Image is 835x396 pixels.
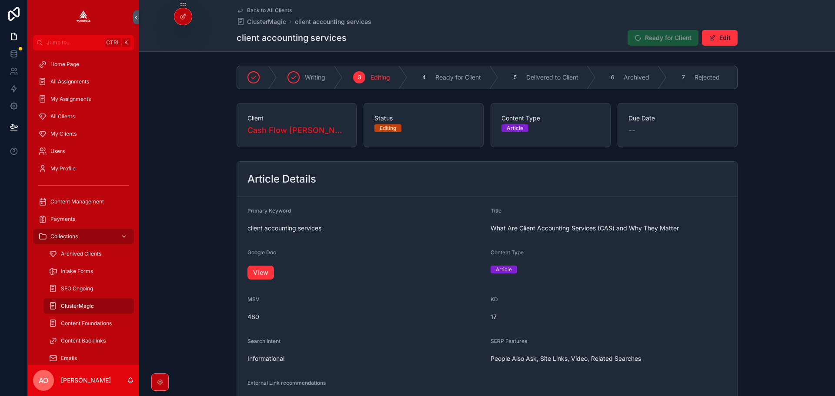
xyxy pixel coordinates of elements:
span: AO [39,375,48,386]
span: ClusterMagic [247,17,286,26]
a: My Profile [33,161,134,176]
span: People Also Ask, Site Links, Video, Related Searches [491,354,727,363]
span: 4 [422,74,426,81]
a: View [247,266,274,280]
a: All Clients [33,109,134,124]
p: [PERSON_NAME] [61,376,111,385]
a: My Clients [33,126,134,142]
h1: client accounting services [237,32,347,44]
span: Archived [624,73,649,82]
span: client accounting services [247,224,484,233]
span: ClusterMagic [61,303,94,309]
span: Content Backlinks [61,337,106,344]
span: Ready for Client [435,73,481,82]
h2: Article Details [247,172,316,186]
span: All Assignments [50,78,89,85]
span: Users [50,148,65,155]
span: Intake Forms [61,268,93,275]
span: -- [628,124,635,136]
a: All Assignments [33,74,134,90]
span: My Profile [50,165,76,172]
button: Edit [702,30,738,46]
a: client accounting services [295,17,371,26]
a: Emails [43,350,134,366]
span: Content Management [50,198,104,205]
span: Payments [50,216,75,223]
span: 480 [247,313,484,321]
span: SERP Features [491,338,527,344]
span: KD [491,296,498,303]
div: Article [507,124,523,132]
a: Collections [33,229,134,244]
span: Jump to... [47,39,102,46]
span: Google Doc [247,249,276,256]
span: Due Date [628,114,727,123]
span: What Are Client Accounting Services (CAS) and Why They Matter [491,224,727,233]
div: Article [496,266,512,273]
span: Emails [61,355,77,362]
span: 5 [514,74,517,81]
span: Editing [371,73,390,82]
a: SEO Ongoing [43,281,134,296]
a: Back to All Clients [237,7,292,14]
span: All Clients [50,113,75,120]
span: 7 [682,74,685,81]
a: Content Management [33,194,134,210]
a: Cash Flow [PERSON_NAME] [247,124,346,136]
a: ClusterMagic [43,298,134,314]
div: scrollable content [28,50,139,365]
span: Collections [50,233,78,240]
a: Content Backlinks [43,333,134,349]
span: Writing [305,73,325,82]
span: Title [491,207,501,214]
span: Status [374,114,473,123]
span: Primary Keyword [247,207,291,214]
span: SEO Ongoing [61,285,93,292]
a: Intake Forms [43,263,134,279]
span: Content Foundations [61,320,112,327]
span: MSV [247,296,260,303]
span: External Link recommendations [247,379,326,386]
span: Rejected [695,73,720,82]
span: K [123,39,130,46]
a: Home Page [33,57,134,72]
span: Ctrl [105,38,121,47]
button: Jump to...CtrlK [33,35,134,50]
div: Editing [380,124,396,132]
span: My Assignments [50,96,91,103]
span: Back to All Clients [247,7,292,14]
span: Content Type [491,249,524,256]
span: Archived Clients [61,250,101,257]
span: 6 [611,74,614,81]
a: Content Foundations [43,316,134,331]
a: ClusterMagic [237,17,286,26]
span: Delivered to Client [526,73,578,82]
span: 3 [358,74,361,81]
span: Content Type [501,114,600,123]
a: Users [33,143,134,159]
a: Payments [33,211,134,227]
span: Home Page [50,61,79,68]
a: My Assignments [33,91,134,107]
span: My Clients [50,130,77,137]
a: Archived Clients [43,246,134,262]
span: Client [247,114,346,123]
span: 17 [491,313,727,321]
span: Informational [247,354,484,363]
img: App logo [77,10,90,24]
span: Search Intent [247,338,281,344]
